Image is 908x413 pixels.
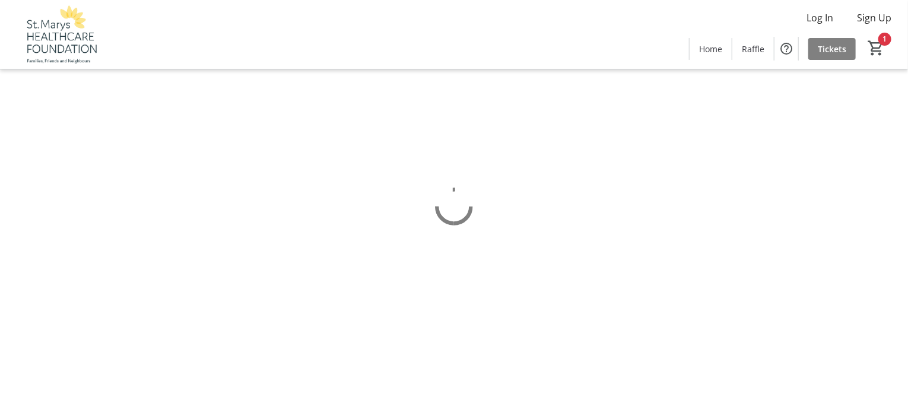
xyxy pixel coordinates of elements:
[732,38,774,60] a: Raffle
[742,43,764,55] span: Raffle
[7,5,113,64] img: St. Marys Healthcare Foundation's Logo
[865,37,887,59] button: Cart
[807,11,833,25] span: Log In
[797,8,843,27] button: Log In
[857,11,891,25] span: Sign Up
[774,37,798,61] button: Help
[847,8,901,27] button: Sign Up
[699,43,722,55] span: Home
[808,38,856,60] a: Tickets
[690,38,732,60] a: Home
[818,43,846,55] span: Tickets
